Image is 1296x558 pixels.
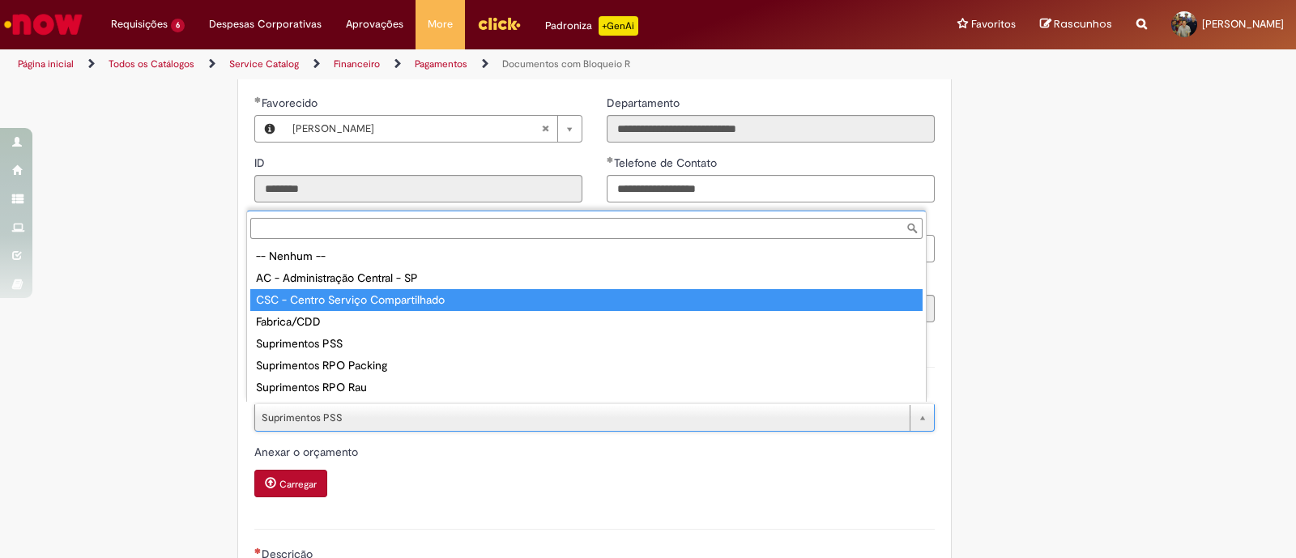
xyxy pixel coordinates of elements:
div: CSC - Centro Serviço Compartilhado [250,289,923,311]
div: Suprimentos RPO Packing [250,355,923,377]
ul: Aberto por? [247,242,926,402]
div: -- Nenhum -- [250,245,923,267]
div: Fabrica/CDD [250,311,923,333]
div: AC - Administração Central - SP [250,267,923,289]
div: Suprimentos PSS [250,333,923,355]
div: Suprimentos RPO Rau [250,377,923,398]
